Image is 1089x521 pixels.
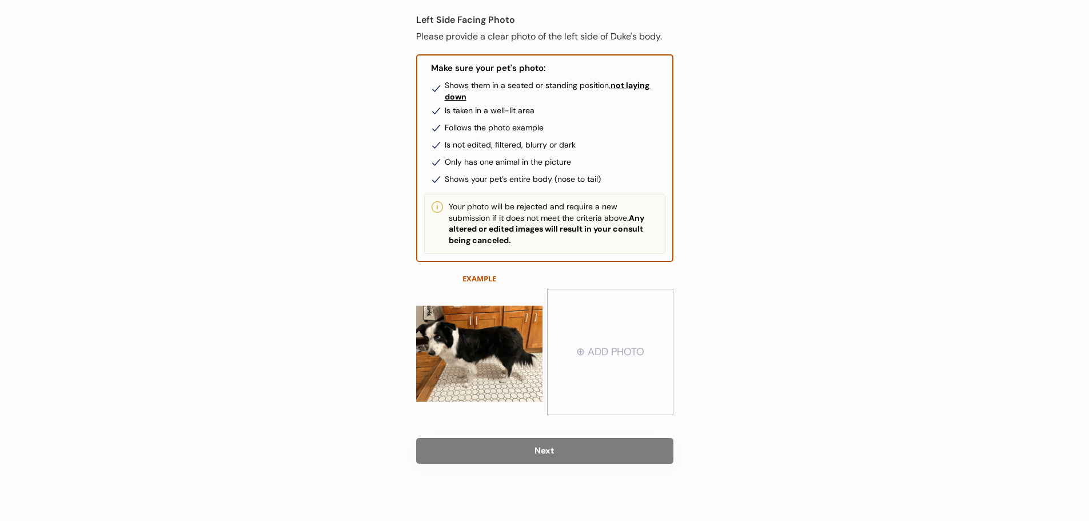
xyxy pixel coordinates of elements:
div: Left Side Facing Photo [416,13,673,27]
div: Make sure your pet's photo: [424,62,546,80]
div: Is not edited, filtered, blurry or dark [445,140,665,151]
div: Shows them in a seated or standing position, [445,80,665,102]
div: Please provide a clear photo of the left side of Duke's body. [416,30,673,43]
u: not laying down [445,80,651,102]
img: SnickersResizedLeft.png [416,289,542,416]
div: Only has one animal in the picture [445,157,665,168]
div: EXAMPLE [448,273,511,284]
div: Your photo will be rejected and require a new submission if it does not meet the criteria above. [449,201,658,246]
button: Next [416,438,673,464]
div: Is taken in a well-lit area [445,105,665,117]
strong: Any altered or edited images will result in your consult being canceled. [449,213,646,245]
div: Shows your pet’s entire body (nose to tail) [445,174,665,185]
div: Follows the photo example [445,122,665,134]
